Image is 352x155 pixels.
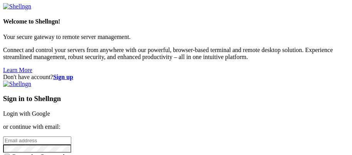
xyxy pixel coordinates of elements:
div: Don't have account? [3,74,349,81]
img: Shellngn [3,81,31,88]
a: Sign up [53,74,73,80]
input: Email address [3,136,71,145]
img: Shellngn [3,3,31,10]
p: or continue with email: [3,123,349,130]
h4: Welcome to Shellngn! [3,18,349,25]
a: Learn More [3,67,32,73]
a: Login with Google [3,110,50,117]
p: Your secure gateway to remote server management. [3,34,349,40]
p: Connect and control your servers from anywhere with our powerful, browser-based terminal and remo... [3,47,349,61]
h3: Sign in to Shellngn [3,94,349,103]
